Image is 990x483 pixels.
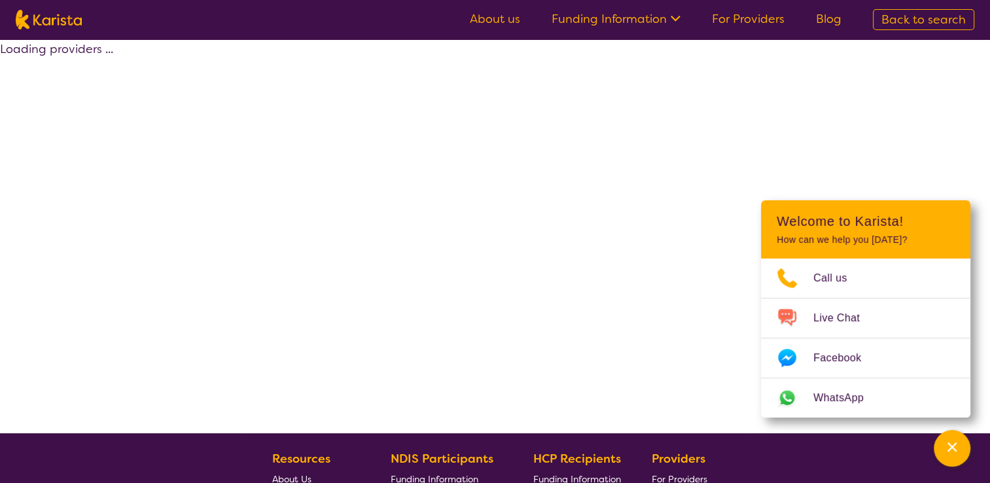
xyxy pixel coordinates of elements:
[712,11,785,27] a: For Providers
[816,11,841,27] a: Blog
[16,10,82,29] img: Karista logo
[652,451,705,467] b: Providers
[391,451,493,467] b: NDIS Participants
[777,213,955,229] h2: Welcome to Karista!
[761,200,970,418] div: Channel Menu
[272,451,330,467] b: Resources
[813,388,879,408] span: WhatsApp
[761,378,970,418] a: Web link opens in a new tab.
[777,234,955,245] p: How can we help you [DATE]?
[881,12,966,27] span: Back to search
[813,348,877,368] span: Facebook
[470,11,520,27] a: About us
[813,268,863,288] span: Call us
[533,451,621,467] b: HCP Recipients
[813,308,875,328] span: Live Chat
[761,259,970,418] ul: Choose channel
[873,9,974,30] a: Back to search
[552,11,681,27] a: Funding Information
[934,430,970,467] button: Channel Menu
